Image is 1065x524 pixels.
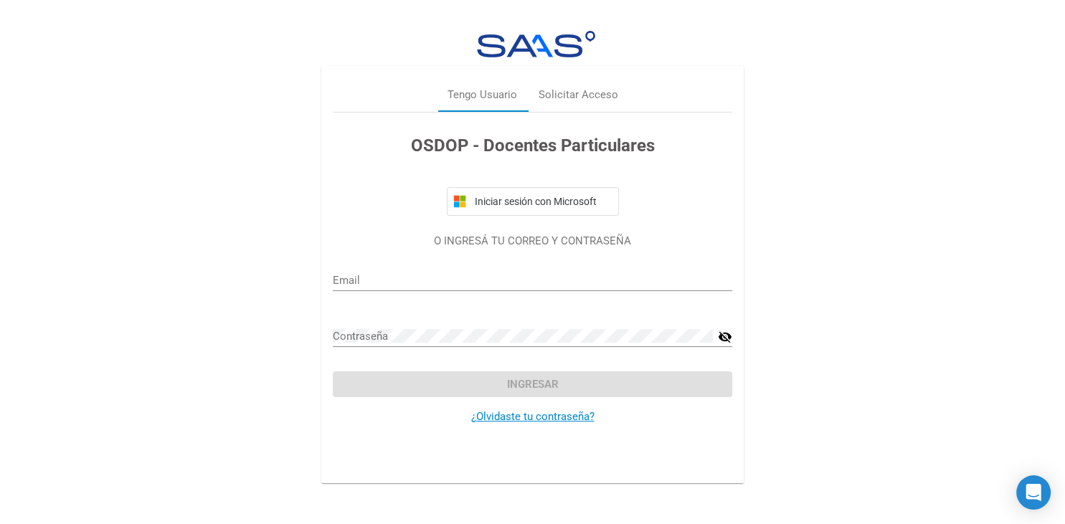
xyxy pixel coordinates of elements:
[539,87,618,103] div: Solicitar Acceso
[507,378,559,391] span: Ingresar
[472,196,612,207] span: Iniciar sesión con Microsoft
[333,233,732,249] p: O INGRESÁ TU CORREO Y CONTRASEÑA
[333,371,732,397] button: Ingresar
[471,410,595,423] a: ¿Olvidaste tu contraseña?
[718,328,732,346] mat-icon: visibility_off
[448,87,517,103] div: Tengo Usuario
[333,133,732,158] h3: OSDOP - Docentes Particulares
[447,187,619,216] button: Iniciar sesión con Microsoft
[1016,475,1051,510] div: Open Intercom Messenger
